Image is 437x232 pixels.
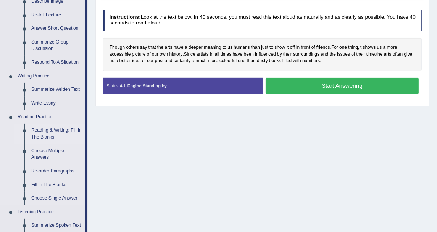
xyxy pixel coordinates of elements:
a: Writing Practice [14,69,85,83]
span: Click to see word definition [363,44,376,51]
span: Click to see word definition [282,58,292,64]
span: Click to see word definition [204,44,221,51]
span: Click to see word definition [261,44,268,51]
span: Click to see word definition [244,51,254,58]
span: Click to see word definition [393,51,403,58]
span: Click to see word definition [165,44,173,51]
span: Click to see word definition [290,44,295,51]
span: Click to see word definition [251,44,260,51]
span: Click to see word definition [247,58,256,64]
h4: Look at the text below. In 40 seconds, you must read this text aloud as naturally and as clearly ... [103,10,422,31]
span: Click to see word definition [331,44,338,51]
span: Click to see word definition [376,51,383,58]
span: Click to see word definition [348,44,358,51]
span: Click to see word definition [119,58,131,64]
span: Click to see word definition [404,51,413,58]
span: Click to see word definition [116,58,118,64]
span: Click to see word definition [195,58,206,64]
span: Click to see word definition [169,51,183,58]
a: Respond To A Situation [28,56,85,69]
span: Click to see word definition [189,44,203,51]
span: Click to see word definition [223,44,226,51]
span: Click to see word definition [339,44,347,51]
span: Click to see word definition [233,51,243,58]
div: . , . , , . [103,38,422,71]
a: Fill In The Blanks [28,178,85,192]
span: Click to see word definition [208,58,218,64]
span: Click to see word definition [227,44,232,51]
a: Summarize Written Text [28,83,85,97]
span: Click to see word definition [287,44,289,51]
span: Click to see word definition [255,51,276,58]
span: Click to see word definition [329,51,336,58]
span: Click to see word definition [337,51,350,58]
span: Click to see word definition [269,44,273,51]
div: Status: [103,78,263,95]
span: Click to see word definition [383,44,386,51]
span: Click to see word definition [132,51,146,58]
span: Click to see word definition [257,58,268,64]
span: Click to see word definition [219,58,237,64]
span: Click to see word definition [234,44,250,51]
a: Reading & Writing: Fill In The Blanks [28,124,85,144]
a: Re-order Paragraphs [28,164,85,178]
span: Click to see word definition [155,58,163,64]
span: Click to see word definition [192,58,194,64]
span: Click to see word definition [110,58,114,64]
b: Instructions: [109,14,140,20]
span: Click to see word definition [165,58,173,64]
span: Click to see word definition [147,58,153,64]
span: Click to see word definition [274,44,285,51]
span: Click to see word definition [293,51,319,58]
span: Click to see word definition [283,51,292,58]
span: Click to see word definition [148,44,156,51]
span: Click to see word definition [147,51,151,58]
span: Click to see word definition [221,51,231,58]
span: Click to see word definition [132,58,140,64]
span: Click to see word definition [316,44,330,51]
span: Click to see word definition [174,58,190,64]
button: Start Answering [266,78,419,94]
a: Write Essay [28,97,85,110]
span: Click to see word definition [142,58,146,64]
span: Click to see word definition [160,51,168,58]
span: Click to see word definition [311,44,315,51]
span: Click to see word definition [302,58,320,64]
a: Answer Short Question [28,22,85,35]
a: Reading Practice [14,110,85,124]
span: Click to see word definition [293,58,301,64]
a: Choose Single Answer [28,192,85,205]
span: Click to see word definition [238,58,245,64]
span: Click to see word definition [301,44,310,51]
span: Click to see word definition [384,51,392,58]
a: Re-tell Lecture [28,8,85,22]
span: Click to see word definition [377,44,382,51]
span: Click to see word definition [140,44,147,51]
a: Summarize Group Discussion [28,35,85,56]
span: Click to see word definition [277,51,282,58]
a: Choose Multiple Answers [28,144,85,164]
span: Click to see word definition [321,51,328,58]
span: Click to see word definition [269,58,281,64]
span: Click to see word definition [185,44,187,51]
span: Click to see word definition [110,44,125,51]
span: Click to see word definition [215,51,219,58]
a: Listening Practice [14,205,85,219]
span: Click to see word definition [210,51,213,58]
span: Click to see word definition [197,51,209,58]
strong: A.I. Engine Standing by... [120,84,170,88]
span: Click to see word definition [356,51,365,58]
span: Click to see word definition [351,51,355,58]
span: Click to see word definition [152,51,158,58]
span: Click to see word definition [110,51,131,58]
span: Click to see word definition [366,51,375,58]
span: Click to see word definition [387,44,397,51]
span: Click to see word definition [126,44,139,51]
span: Click to see word definition [296,44,300,51]
span: Click to see word definition [359,44,361,51]
span: Click to see word definition [174,44,184,51]
span: Click to see word definition [184,51,195,58]
span: Click to see word definition [157,44,164,51]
